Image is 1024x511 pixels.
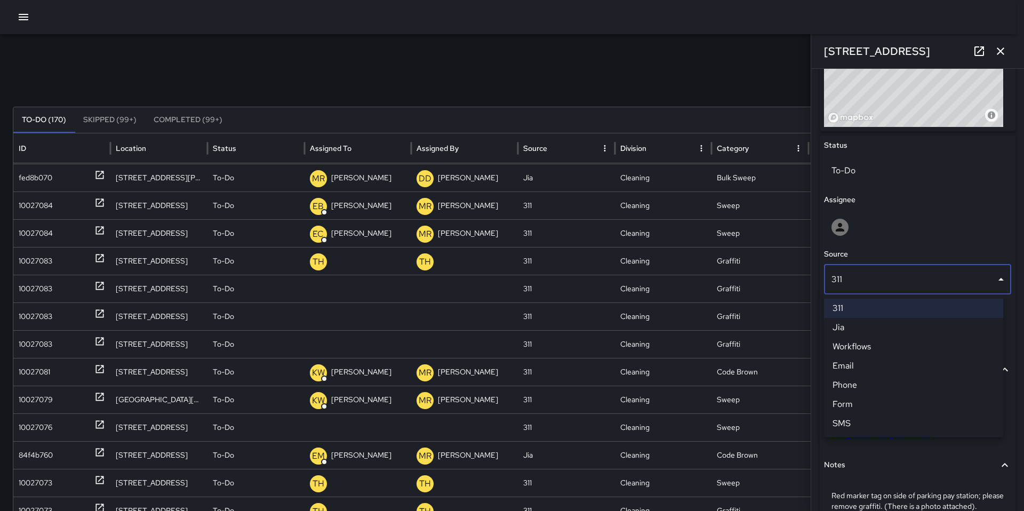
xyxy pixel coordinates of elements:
li: SMS [824,414,1003,433]
li: Form [824,395,1003,414]
li: Jia [824,318,1003,337]
li: Workflows [824,337,1003,356]
li: Email [824,356,1003,376]
li: Phone [824,376,1003,395]
li: 311 [824,299,1003,318]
